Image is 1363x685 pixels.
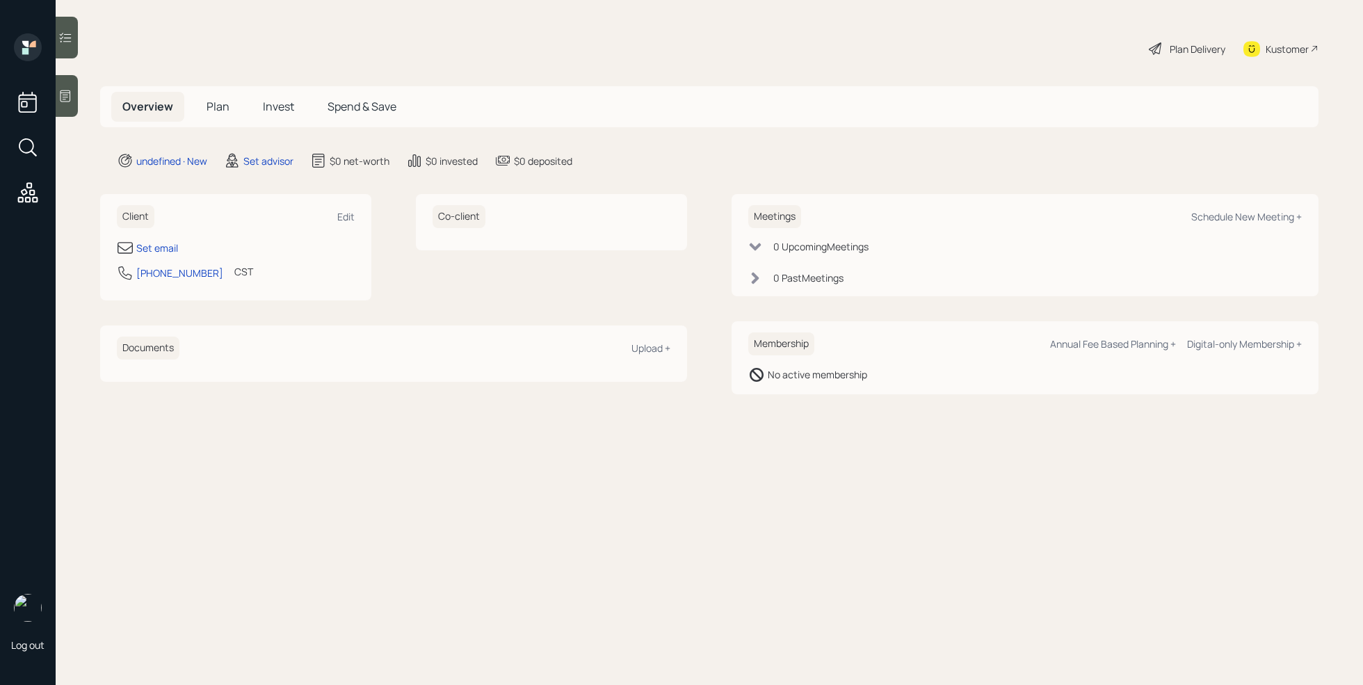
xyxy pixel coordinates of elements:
div: $0 invested [426,154,478,168]
div: 0 Past Meeting s [773,271,844,285]
h6: Meetings [748,205,801,228]
div: Edit [337,210,355,223]
div: Set advisor [243,154,293,168]
div: No active membership [768,367,867,382]
img: retirable_logo.png [14,594,42,622]
div: Digital-only Membership + [1187,337,1302,350]
h6: Co-client [433,205,485,228]
h6: Client [117,205,154,228]
div: Set email [136,241,178,255]
div: Schedule New Meeting + [1191,210,1302,223]
div: Plan Delivery [1170,42,1225,56]
div: 0 Upcoming Meeting s [773,239,869,254]
div: undefined · New [136,154,207,168]
div: Annual Fee Based Planning + [1050,337,1176,350]
span: Invest [263,99,294,114]
div: [PHONE_NUMBER] [136,266,223,280]
div: Upload + [631,341,670,355]
h6: Documents [117,337,179,360]
div: Log out [11,638,45,652]
span: Plan [207,99,229,114]
div: Kustomer [1266,42,1309,56]
span: Overview [122,99,173,114]
div: $0 net-worth [330,154,389,168]
span: Spend & Save [328,99,396,114]
div: CST [234,264,253,279]
h6: Membership [748,332,814,355]
div: $0 deposited [514,154,572,168]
